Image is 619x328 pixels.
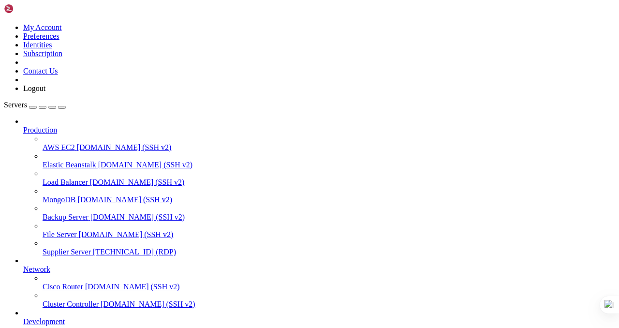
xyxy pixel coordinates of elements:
[43,213,615,222] a: Backup Server [DOMAIN_NAME] (SSH v2)
[43,152,615,169] li: Elastic Beanstalk [DOMAIN_NAME] (SSH v2)
[90,178,185,186] span: [DOMAIN_NAME] (SSH v2)
[43,143,75,151] span: AWS EC2
[43,143,615,152] a: AWS EC2 [DOMAIN_NAME] (SSH v2)
[23,265,615,274] a: Network
[23,67,58,75] a: Contact Us
[43,274,615,291] li: Cisco Router [DOMAIN_NAME] (SSH v2)
[43,230,615,239] a: File Server [DOMAIN_NAME] (SSH v2)
[98,161,193,169] span: [DOMAIN_NAME] (SSH v2)
[43,291,615,309] li: Cluster Controller [DOMAIN_NAME] (SSH v2)
[77,143,172,151] span: [DOMAIN_NAME] (SSH v2)
[43,283,615,291] a: Cisco Router [DOMAIN_NAME] (SSH v2)
[23,317,65,326] span: Development
[43,213,88,221] span: Backup Server
[43,300,615,309] a: Cluster Controller [DOMAIN_NAME] (SSH v2)
[85,283,180,291] span: [DOMAIN_NAME] (SSH v2)
[43,230,77,239] span: File Server
[43,134,615,152] li: AWS EC2 [DOMAIN_NAME] (SSH v2)
[23,41,52,49] a: Identities
[23,117,615,256] li: Production
[23,256,615,309] li: Network
[43,248,91,256] span: Supplier Server
[23,126,615,134] a: Production
[90,213,185,221] span: [DOMAIN_NAME] (SSH v2)
[23,317,615,326] a: Development
[4,101,66,109] a: Servers
[43,161,615,169] a: Elastic Beanstalk [DOMAIN_NAME] (SSH v2)
[43,195,75,204] span: MongoDB
[43,239,615,256] li: Supplier Server [TECHNICAL_ID] (RDP)
[101,300,195,308] span: [DOMAIN_NAME] (SSH v2)
[43,178,615,187] a: Load Balancer [DOMAIN_NAME] (SSH v2)
[4,101,27,109] span: Servers
[77,195,172,204] span: [DOMAIN_NAME] (SSH v2)
[23,23,62,31] a: My Account
[43,204,615,222] li: Backup Server [DOMAIN_NAME] (SSH v2)
[23,32,59,40] a: Preferences
[43,161,96,169] span: Elastic Beanstalk
[93,248,176,256] span: [TECHNICAL_ID] (RDP)
[43,248,615,256] a: Supplier Server [TECHNICAL_ID] (RDP)
[43,300,99,308] span: Cluster Controller
[43,195,615,204] a: MongoDB [DOMAIN_NAME] (SSH v2)
[23,49,62,58] a: Subscription
[43,169,615,187] li: Load Balancer [DOMAIN_NAME] (SSH v2)
[43,283,83,291] span: Cisco Router
[43,222,615,239] li: File Server [DOMAIN_NAME] (SSH v2)
[43,178,88,186] span: Load Balancer
[23,84,45,92] a: Logout
[79,230,174,239] span: [DOMAIN_NAME] (SSH v2)
[4,4,59,14] img: Shellngn
[43,187,615,204] li: MongoDB [DOMAIN_NAME] (SSH v2)
[23,265,50,273] span: Network
[23,126,57,134] span: Production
